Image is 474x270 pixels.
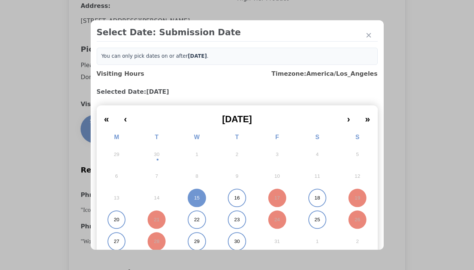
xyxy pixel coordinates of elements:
[137,231,177,252] button: October 28, 2025
[114,134,119,140] abbr: Monday
[257,231,297,252] button: October 31, 2025
[315,134,319,140] abbr: Saturday
[355,173,360,180] abbr: October 12, 2025
[276,151,278,158] abbr: October 3, 2025
[156,173,158,180] abbr: October 7, 2025
[97,209,137,231] button: October 20, 2025
[339,108,357,125] button: ›
[297,187,337,209] button: October 18, 2025
[355,216,360,223] abbr: October 26, 2025
[97,26,378,38] h2: Select Date: Submission Date
[177,165,217,187] button: October 8, 2025
[177,231,217,252] button: October 29, 2025
[257,165,297,187] button: October 10, 2025
[217,165,257,187] button: October 9, 2025
[274,238,280,245] abbr: October 31, 2025
[275,134,279,140] abbr: Friday
[234,216,240,223] abbr: October 23, 2025
[97,87,378,96] h3: Selected Date: [DATE]
[217,209,257,231] button: October 23, 2025
[316,151,318,158] abbr: October 4, 2025
[194,134,200,140] abbr: Wednesday
[114,151,120,158] abbr: September 29, 2025
[154,195,160,201] abbr: October 14, 2025
[177,187,217,209] button: October 15, 2025
[297,209,337,231] button: October 25, 2025
[217,231,257,252] button: October 30, 2025
[222,114,252,124] span: [DATE]
[236,173,238,180] abbr: October 9, 2025
[217,187,257,209] button: October 16, 2025
[234,238,240,245] abbr: October 30, 2025
[297,231,337,252] button: November 1, 2025
[97,231,137,252] button: October 27, 2025
[194,216,200,223] abbr: October 22, 2025
[337,231,377,252] button: November 2, 2025
[356,134,360,140] abbr: Sunday
[177,144,217,165] button: October 1, 2025
[337,165,377,187] button: October 12, 2025
[357,108,377,125] button: »
[115,173,118,180] abbr: October 6, 2025
[155,134,158,140] abbr: Tuesday
[314,216,320,223] abbr: October 25, 2025
[137,165,177,187] button: October 7, 2025
[257,187,297,209] button: October 17, 2025
[337,209,377,231] button: October 26, 2025
[97,48,378,65] div: You can only pick dates on or after .
[316,238,318,245] abbr: November 1, 2025
[217,144,257,165] button: October 2, 2025
[194,238,200,245] abbr: October 29, 2025
[117,108,135,125] button: ‹
[272,69,378,78] h3: Timezone: America/Los_Angeles
[274,195,280,201] abbr: October 17, 2025
[137,209,177,231] button: October 21, 2025
[297,144,337,165] button: October 4, 2025
[137,144,177,165] button: September 30, 2025
[97,69,144,78] h3: Visiting Hours
[97,187,137,209] button: October 13, 2025
[274,173,280,180] abbr: October 10, 2025
[235,134,239,140] abbr: Thursday
[234,195,240,201] abbr: October 16, 2025
[257,209,297,231] button: October 24, 2025
[257,144,297,165] button: October 3, 2025
[356,151,359,158] abbr: October 5, 2025
[297,165,337,187] button: October 11, 2025
[137,187,177,209] button: October 14, 2025
[188,53,207,59] b: [DATE]
[194,195,200,201] abbr: October 15, 2025
[337,187,377,209] button: October 19, 2025
[154,238,160,245] abbr: October 28, 2025
[314,173,320,180] abbr: October 11, 2025
[274,216,280,223] abbr: October 24, 2025
[355,195,360,201] abbr: October 19, 2025
[154,216,160,223] abbr: October 21, 2025
[135,108,339,125] button: [DATE]
[177,209,217,231] button: October 22, 2025
[356,238,359,245] abbr: November 2, 2025
[314,195,320,201] abbr: October 18, 2025
[236,151,238,158] abbr: October 2, 2025
[196,173,198,180] abbr: October 8, 2025
[114,195,120,201] abbr: October 13, 2025
[97,108,117,125] button: «
[154,151,160,158] abbr: September 30, 2025
[196,151,198,158] abbr: October 1, 2025
[97,144,137,165] button: September 29, 2025
[97,165,137,187] button: October 6, 2025
[114,238,120,245] abbr: October 27, 2025
[114,216,120,223] abbr: October 20, 2025
[337,144,377,165] button: October 5, 2025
